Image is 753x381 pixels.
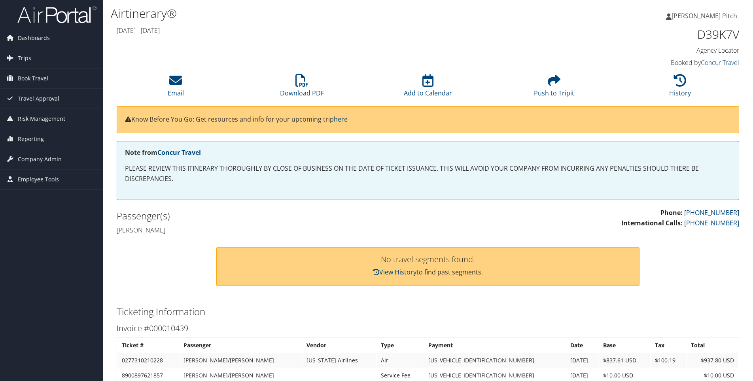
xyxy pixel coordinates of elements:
th: Ticket # [118,338,179,352]
a: [PERSON_NAME] Pitch [666,4,745,28]
th: Vendor [303,338,376,352]
a: History [669,78,691,97]
h2: Passenger(s) [117,209,422,223]
span: Employee Tools [18,170,59,189]
a: [PHONE_NUMBER] [684,208,739,217]
a: Add to Calendar [404,78,452,97]
a: Email [168,78,184,97]
a: View History [373,268,416,276]
span: Trips [18,48,31,68]
a: Concur Travel [157,148,201,157]
td: 0277310210228 [118,353,179,368]
a: [PHONE_NUMBER] [684,219,739,227]
h4: [PERSON_NAME] [117,226,422,234]
span: [PERSON_NAME] Pitch [672,11,737,20]
strong: International Calls: [621,219,683,227]
h3: No travel segments found. [225,255,631,263]
span: Book Travel [18,69,48,88]
th: Date [566,338,598,352]
h4: Agency Locator [592,46,739,55]
p: PLEASE REVIEW THIS ITINERARY THOROUGHLY BY CLOSE OF BUSINESS ON THE DATE OF TICKET ISSUANCE. THIS... [125,164,731,184]
span: Reporting [18,129,44,149]
span: Dashboards [18,28,50,48]
td: [US_STATE] Airlines [303,353,376,368]
th: Passenger [180,338,302,352]
p: Know Before You Go: Get resources and info for your upcoming trip [125,114,731,125]
p: to find past segments. [225,267,631,278]
th: Total [687,338,738,352]
th: Payment [424,338,566,352]
h3: Invoice #000010439 [117,323,739,334]
th: Type [377,338,424,352]
a: Download PDF [280,78,324,97]
a: here [334,115,348,124]
td: $837.61 USD [599,353,650,368]
h1: Airtinerary® [111,5,534,22]
strong: Note from [125,148,201,157]
th: Tax [651,338,686,352]
th: Base [599,338,650,352]
h2: Ticketing Information [117,305,739,318]
td: [US_VEHICLE_IDENTIFICATION_NUMBER] [424,353,566,368]
img: airportal-logo.png [17,5,96,24]
h1: D39K7V [592,26,739,43]
td: $100.19 [651,353,686,368]
td: $937.80 USD [687,353,738,368]
td: [DATE] [566,353,598,368]
td: [PERSON_NAME]/[PERSON_NAME] [180,353,302,368]
span: Risk Management [18,109,65,129]
strong: Phone: [660,208,683,217]
a: Concur Travel [701,58,739,67]
a: Push to Tripit [534,78,574,97]
span: Company Admin [18,149,62,169]
h4: [DATE] - [DATE] [117,26,581,35]
h4: Booked by [592,58,739,67]
span: Travel Approval [18,89,59,109]
td: Air [377,353,424,368]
